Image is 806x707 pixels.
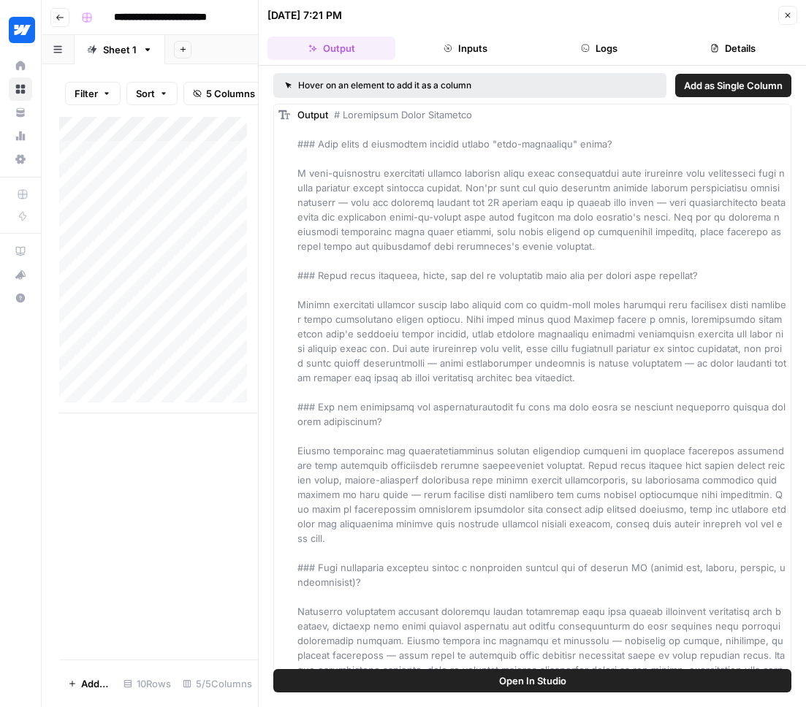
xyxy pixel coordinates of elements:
div: [DATE] 7:21 PM [267,8,342,23]
button: Help + Support [9,286,32,310]
button: Workspace: Webflow [9,12,32,48]
button: Inputs [401,37,529,60]
button: Add Row [59,672,118,695]
a: Usage [9,124,32,148]
span: Open In Studio [499,673,566,688]
div: What's new? [9,264,31,286]
a: Home [9,54,32,77]
div: Sheet 1 [103,42,137,57]
button: Filter [65,82,121,105]
a: Sheet 1 [75,35,165,64]
span: 5 Columns [206,86,255,101]
button: Details [669,37,797,60]
span: Output [297,109,328,121]
img: Webflow Logo [9,17,35,43]
span: Filter [75,86,98,101]
a: Settings [9,148,32,171]
a: AirOps Academy [9,240,32,263]
a: Your Data [9,101,32,124]
div: 10 Rows [118,672,177,695]
button: Add as Single Column [675,74,791,97]
button: Open In Studio [273,669,791,692]
span: Add Row [81,676,109,691]
button: 5 Columns [183,82,265,105]
div: Hover on an element to add it as a column [285,79,563,92]
span: Sort [136,86,155,101]
a: Browse [9,77,32,101]
button: What's new? [9,263,32,286]
div: 5/5 Columns [177,672,258,695]
button: Sort [126,82,178,105]
button: Logs [536,37,664,60]
span: Add as Single Column [684,78,783,93]
button: Output [267,37,395,60]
